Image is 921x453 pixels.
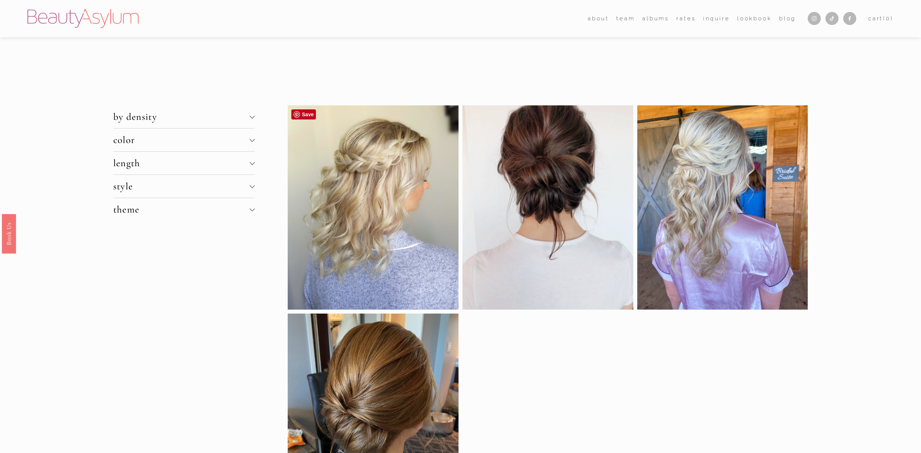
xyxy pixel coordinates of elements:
[291,109,316,119] a: Pin it!
[113,152,255,175] button: length
[642,13,669,24] a: albums
[113,204,250,215] span: theme
[676,13,696,24] a: Rates
[113,180,250,192] span: style
[886,15,891,22] span: 0
[703,13,730,24] a: Inquire
[113,105,255,128] button: by density
[113,129,255,151] button: color
[588,14,609,24] span: about
[843,12,856,25] a: Facebook
[825,12,838,25] a: TikTok
[113,175,255,198] button: style
[2,214,16,253] a: Book Us
[808,12,821,25] a: Instagram
[113,134,250,146] span: color
[113,157,250,169] span: length
[868,14,893,24] a: 0 items in cart
[113,198,255,221] button: theme
[28,9,139,28] img: Beauty Asylum | Bridal Hair &amp; Makeup Charlotte &amp; Atlanta
[588,13,609,24] a: folder dropdown
[616,14,635,24] span: team
[779,13,796,24] a: Blog
[737,13,772,24] a: Lookbook
[616,13,635,24] a: folder dropdown
[113,111,250,123] span: by density
[883,15,893,22] span: ( )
